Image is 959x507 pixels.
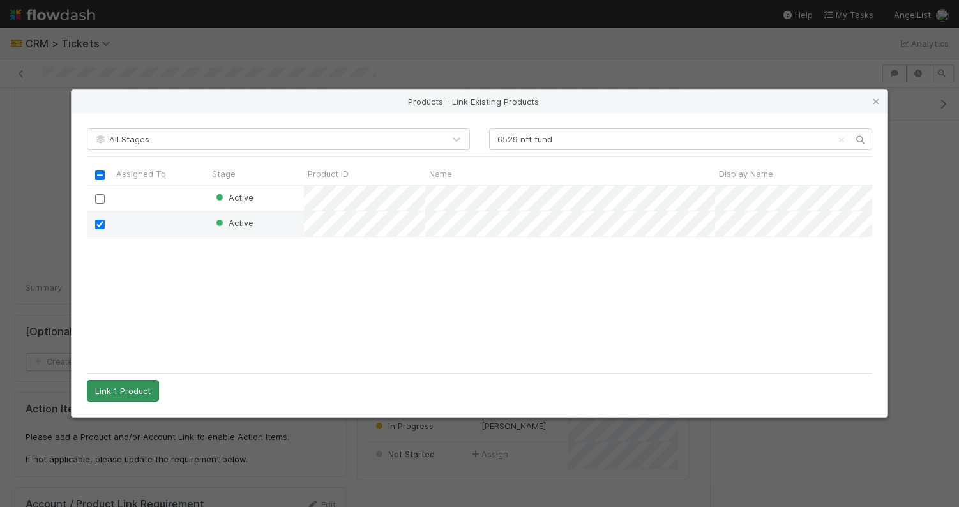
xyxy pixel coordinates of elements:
input: Toggle Row Selected [95,194,105,204]
button: Clear search [835,130,848,150]
button: Link 1 Product [87,380,159,402]
input: Toggle All Rows Selected [95,170,105,180]
span: Assigned To [116,167,166,180]
input: Search [489,128,872,150]
span: Active [213,192,253,202]
span: Product ID [308,167,349,180]
div: Active [213,216,253,229]
span: Stage [212,167,236,180]
span: All Stages [94,134,149,144]
span: Display Name [719,167,773,180]
input: Toggle Row Selected [95,220,105,229]
span: Active [213,218,253,228]
span: Name [429,167,452,180]
div: Active [213,191,253,204]
div: Products - Link Existing Products [72,90,887,113]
